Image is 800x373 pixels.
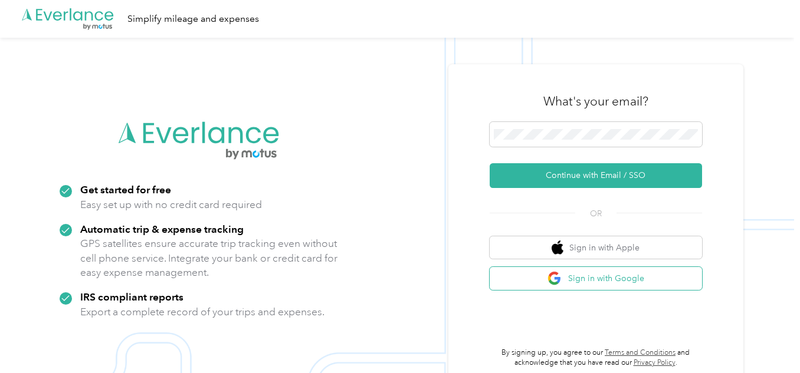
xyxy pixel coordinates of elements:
[490,348,702,368] p: By signing up, you agree to our and acknowledge that you have read our .
[547,271,562,286] img: google logo
[490,236,702,259] button: apple logoSign in with Apple
[80,183,171,196] strong: Get started for free
[80,223,244,235] strong: Automatic trip & expense tracking
[80,236,338,280] p: GPS satellites ensure accurate trip tracking even without cell phone service. Integrate your bank...
[127,12,259,27] div: Simplify mileage and expenses
[80,197,262,212] p: Easy set up with no credit card required
[552,240,563,255] img: apple logo
[575,207,617,220] span: OR
[490,267,702,290] button: google logoSign in with Google
[490,163,702,188] button: Continue with Email / SSO
[80,305,324,319] p: Export a complete record of your trips and expenses.
[543,93,648,110] h3: What's your email?
[605,348,676,357] a: Terms and Conditions
[80,291,183,303] strong: IRS compliant reports
[634,358,676,367] a: Privacy Policy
